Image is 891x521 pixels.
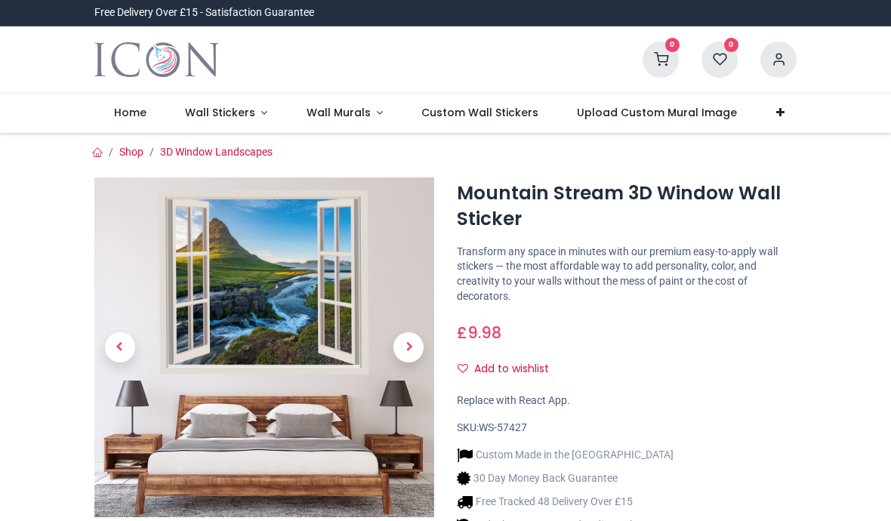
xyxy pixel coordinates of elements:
[457,393,797,408] div: Replace with React App.
[384,229,435,467] a: Next
[165,94,287,133] a: Wall Stickers
[458,363,468,374] i: Add to wishlist
[457,494,674,510] li: Free Tracked 48 Delivery Over £15
[479,421,527,433] span: WS-57427
[94,5,314,20] div: Free Delivery Over £15 - Satisfaction Guarantee
[119,146,143,158] a: Shop
[94,177,434,517] img: Mountain Stream 3D Window Wall Sticker
[457,245,797,304] p: Transform any space in minutes with our premium easy-to-apply wall stickers — the most affordable...
[105,332,135,362] span: Previous
[457,180,797,233] h1: Mountain Stream 3D Window Wall Sticker
[467,322,501,344] span: 9.98
[94,39,219,81] img: Icon Wall Stickers
[643,53,679,65] a: 0
[457,447,674,463] li: Custom Made in the [GEOGRAPHIC_DATA]
[457,322,501,344] span: £
[114,105,146,120] span: Home
[457,356,562,382] button: Add to wishlistAdd to wishlist
[393,332,424,362] span: Next
[287,94,402,133] a: Wall Murals
[307,105,371,120] span: Wall Murals
[421,105,538,120] span: Custom Wall Stickers
[457,470,674,486] li: 30 Day Money Back Guarantee
[160,146,273,158] a: 3D Window Landscapes
[479,5,797,20] iframe: Customer reviews powered by Trustpilot
[94,229,146,467] a: Previous
[577,105,737,120] span: Upload Custom Mural Image
[185,105,255,120] span: Wall Stickers
[665,38,680,52] sup: 0
[94,39,219,81] a: Logo of Icon Wall Stickers
[457,421,797,436] div: SKU:
[701,53,738,65] a: 0
[724,38,738,52] sup: 0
